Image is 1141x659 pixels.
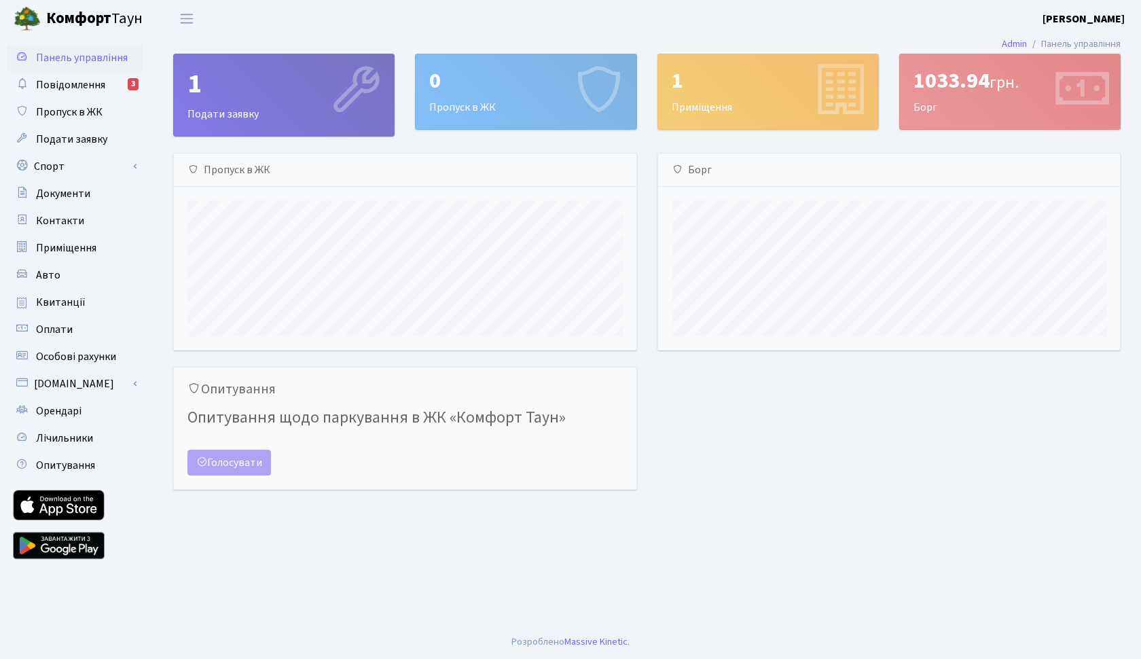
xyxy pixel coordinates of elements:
a: Оплати [7,316,143,343]
a: Подати заявку [7,126,143,153]
span: Повідомлення [36,77,105,92]
a: Спорт [7,153,143,180]
a: Документи [7,180,143,207]
a: Контакти [7,207,143,234]
div: Подати заявку [174,54,394,136]
b: Комфорт [46,7,111,29]
a: Панель управління [7,44,143,71]
a: Квитанції [7,289,143,316]
span: Документи [36,186,90,201]
span: Подати заявку [36,132,107,147]
a: Голосувати [187,450,271,476]
span: Таун [46,7,143,31]
a: Massive Kinetic [564,635,628,649]
div: 3 [128,78,139,90]
a: Особові рахунки [7,343,143,370]
a: [DOMAIN_NAME] [7,370,143,397]
a: Розроблено [511,635,564,649]
span: грн. [990,71,1019,94]
div: 1033.94 [913,68,1106,94]
div: 1 [187,68,380,101]
span: Панель управління [36,50,128,65]
div: Борг [658,154,1121,187]
a: Приміщення [7,234,143,262]
span: Особові рахунки [36,349,116,364]
a: Опитування [7,452,143,479]
span: Пропуск в ЖК [36,105,103,120]
div: Борг [900,54,1120,129]
span: Авто [36,268,60,283]
a: 1Приміщення [657,54,879,130]
div: Пропуск в ЖК [174,154,636,187]
span: Контакти [36,213,84,228]
a: Пропуск в ЖК [7,99,143,126]
li: Панель управління [1027,37,1121,52]
a: 1Подати заявку [173,54,395,137]
img: logo.png [14,5,41,33]
a: Повідомлення3 [7,71,143,99]
a: Авто [7,262,143,289]
a: Орендарі [7,397,143,425]
span: Оплати [36,322,73,337]
div: Пропуск в ЖК [416,54,636,129]
a: [PERSON_NAME] [1043,11,1125,27]
a: 0Пропуск в ЖК [415,54,636,130]
div: . [511,635,630,649]
span: Опитування [36,458,95,473]
h4: Опитування щодо паркування в ЖК «Комфорт Таун» [187,403,623,433]
div: 1 [672,68,865,94]
div: 0 [429,68,622,94]
span: Квитанції [36,295,86,310]
h5: Опитування [187,381,623,397]
div: Приміщення [658,54,878,129]
button: Переключити навігацію [170,7,204,30]
b: [PERSON_NAME] [1043,12,1125,26]
span: Приміщення [36,241,96,255]
span: Орендарі [36,404,81,418]
a: Лічильники [7,425,143,452]
span: Лічильники [36,431,93,446]
nav: breadcrumb [981,30,1141,58]
a: Admin [1002,37,1027,51]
